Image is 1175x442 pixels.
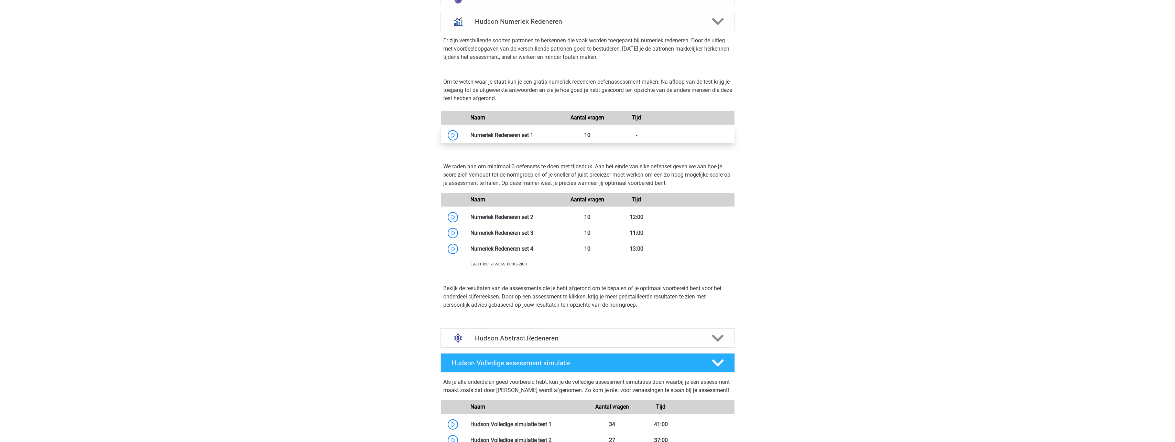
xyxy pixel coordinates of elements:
div: Hudson Volledige simulatie test 1 [465,420,588,429]
a: Hudson Volledige assessment simulatie [438,353,738,372]
h4: Hudson Abstract Redeneren [475,334,700,342]
div: Numeriek Redeneren set 4 [465,245,563,253]
div: Numeriek Redeneren set 3 [465,229,563,237]
a: abstract redeneren Hudson Abstract Redeneren [438,328,738,348]
p: Bekijk de resultaten van de assessments die je hebt afgerond om te bepalen of je optimaal voorber... [443,284,732,309]
div: Tijd [612,196,661,204]
div: Tijd [637,403,685,411]
div: Aantal vragen [563,196,612,204]
div: Aantal vragen [563,114,612,122]
div: Tijd [612,114,661,122]
p: Er zijn verschillende soorten patronen te herkennen die vaak worden toegepast bij numeriek redene... [443,36,732,61]
h4: Hudson Volledige assessment simulatie [451,359,700,367]
div: Numeriek Redeneren set 2 [465,213,563,221]
div: Naam [465,196,563,204]
img: abstract redeneren [449,329,467,347]
span: Laat meer assessments zien [470,261,527,266]
img: numeriek redeneren [449,12,467,30]
p: Om te weten waar je staat kun je een gratis numeriek redeneren oefenassessment maken. Na afloop v... [443,78,732,103]
a: numeriek redeneren Hudson Numeriek Redeneren [438,12,738,31]
h4: Hudson Numeriek Redeneren [475,18,700,25]
p: We raden aan om minimaal 3 oefensets te doen met tijdsdruk. Aan het einde van elke oefenset geven... [443,162,732,187]
div: Als je alle onderdelen goed voorbereid hebt, kun je de volledige assessment simulaties doen waarb... [443,378,732,397]
div: Naam [465,403,588,411]
div: Aantal vragen [587,403,636,411]
div: Naam [465,114,563,122]
div: Numeriek Redeneren set 1 [465,131,563,139]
